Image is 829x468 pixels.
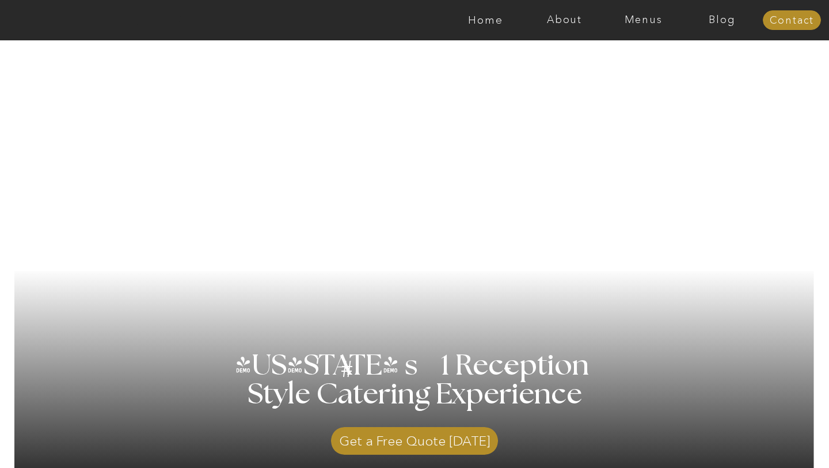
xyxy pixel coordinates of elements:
h1: [US_STATE] s 1 Reception Style Catering Experience [233,352,596,438]
a: About [525,14,604,26]
a: Menus [604,14,683,26]
h3: # [315,358,381,391]
h3: ' [295,351,342,380]
a: Blog [683,14,762,26]
a: Home [446,14,525,26]
a: Contact [763,15,821,27]
a: Get a Free Quote [DATE] [331,421,498,455]
h3: ' [481,337,515,403]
